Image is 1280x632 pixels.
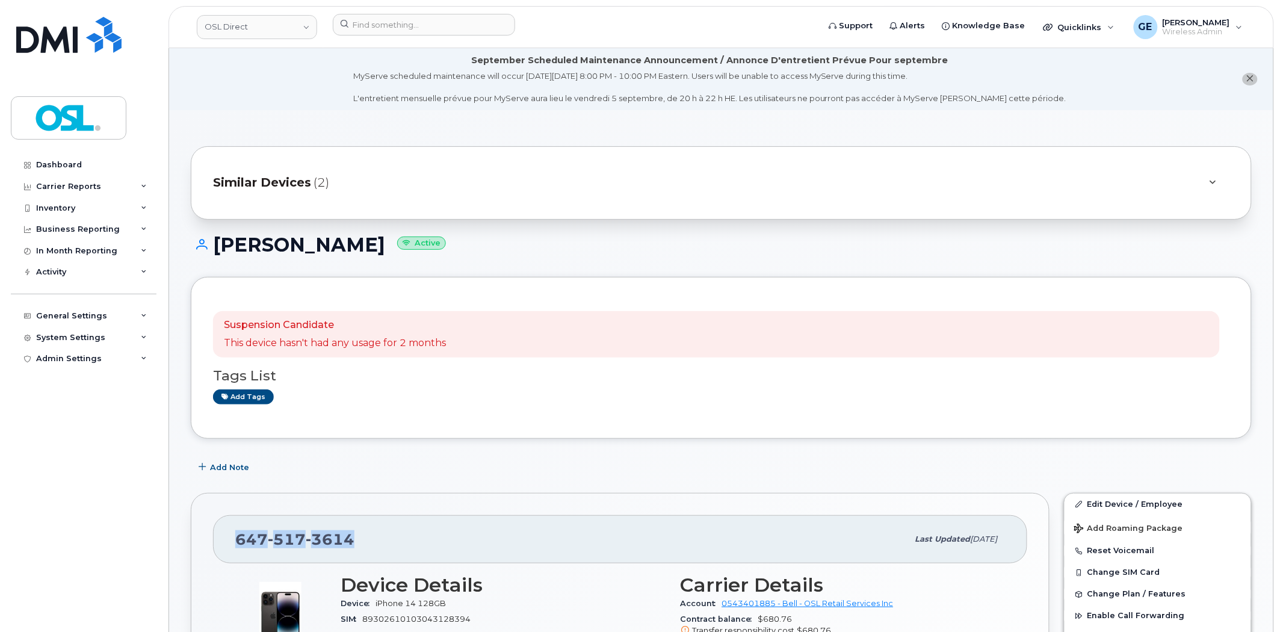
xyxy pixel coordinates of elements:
span: Add Note [210,462,249,473]
span: 647 [235,530,354,548]
span: Contract balance [681,615,758,624]
span: Enable Call Forwarding [1087,612,1185,621]
p: This device hasn't had any usage for 2 months [224,336,446,350]
span: Add Roaming Package [1074,524,1183,535]
small: Active [397,237,446,250]
span: Device [341,599,376,608]
button: Change Plan / Features [1065,583,1251,605]
span: 517 [268,530,306,548]
h1: [PERSON_NAME] [191,234,1252,255]
button: Add Note [191,457,259,479]
p: Suspension Candidate [224,318,446,332]
span: SIM [341,615,362,624]
a: 0543401885 - Bell - OSL Retail Services Inc [722,599,894,608]
button: Enable Call Forwarding [1065,605,1251,627]
h3: Tags List [213,368,1229,383]
button: close notification [1243,73,1258,85]
a: Add tags [213,389,274,404]
div: MyServe scheduled maintenance will occur [DATE][DATE] 8:00 PM - 10:00 PM Eastern. Users will be u... [353,70,1066,104]
div: September Scheduled Maintenance Announcement / Annonce D'entretient Prévue Pour septembre [472,54,948,67]
h3: Carrier Details [681,574,1006,596]
span: Last updated [915,534,971,544]
h3: Device Details [341,574,666,596]
span: iPhone 14 128GB [376,599,446,608]
button: Add Roaming Package [1065,515,1251,540]
span: 89302610103043128394 [362,615,471,624]
span: 3614 [306,530,354,548]
button: Reset Voicemail [1065,540,1251,562]
a: Edit Device / Employee [1065,494,1251,515]
span: [DATE] [971,534,998,544]
span: Account [681,599,722,608]
span: Similar Devices [213,174,311,191]
span: (2) [314,174,329,191]
span: Change Plan / Features [1087,590,1186,599]
button: Change SIM Card [1065,562,1251,583]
